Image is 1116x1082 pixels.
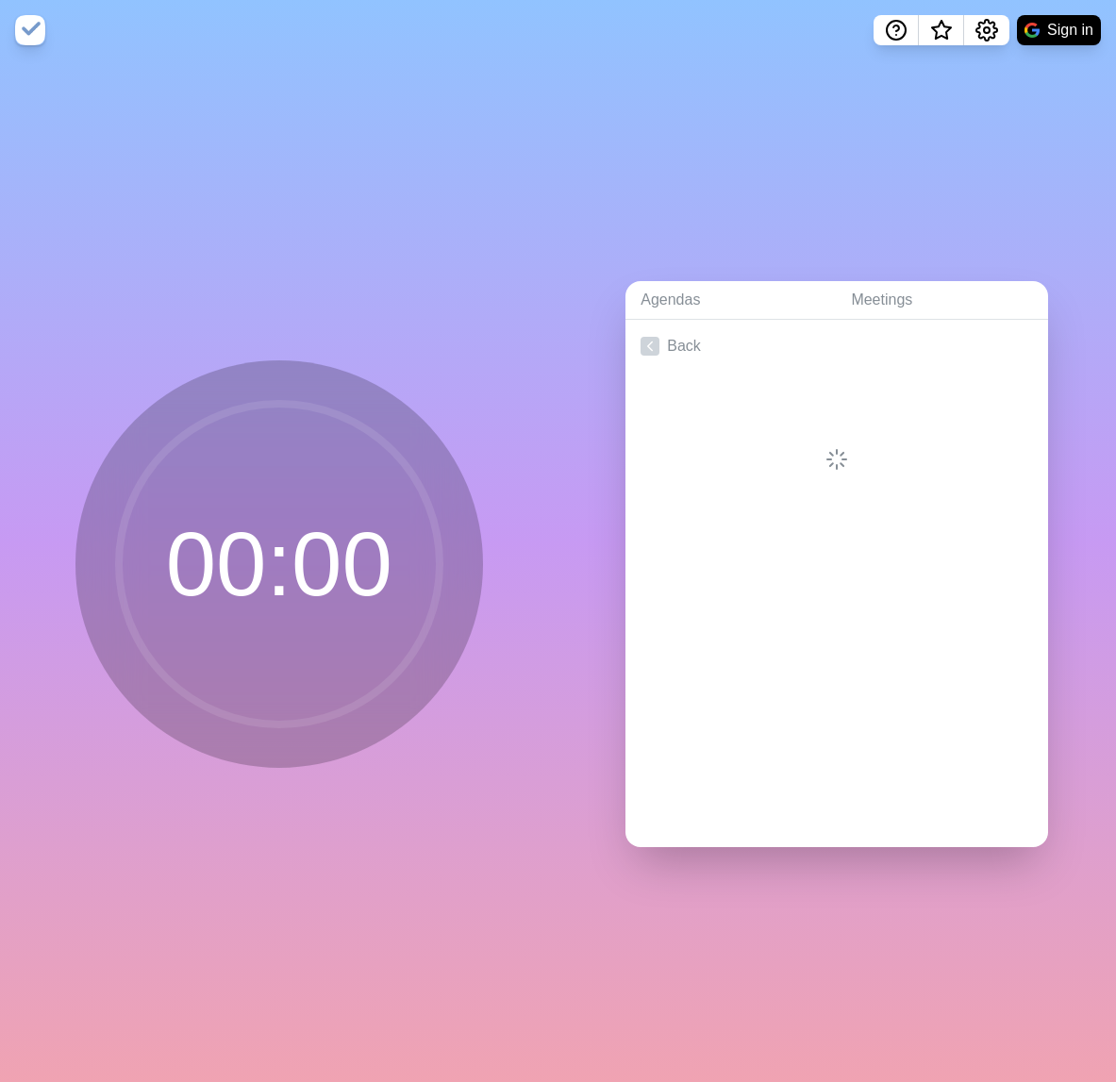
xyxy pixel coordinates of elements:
a: Agendas [625,281,836,320]
a: Back [625,320,1048,373]
button: Settings [964,15,1009,45]
img: timeblocks logo [15,15,45,45]
a: Meetings [836,281,1048,320]
button: What’s new [919,15,964,45]
img: google logo [1024,23,1040,38]
button: Help [874,15,919,45]
button: Sign in [1017,15,1101,45]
